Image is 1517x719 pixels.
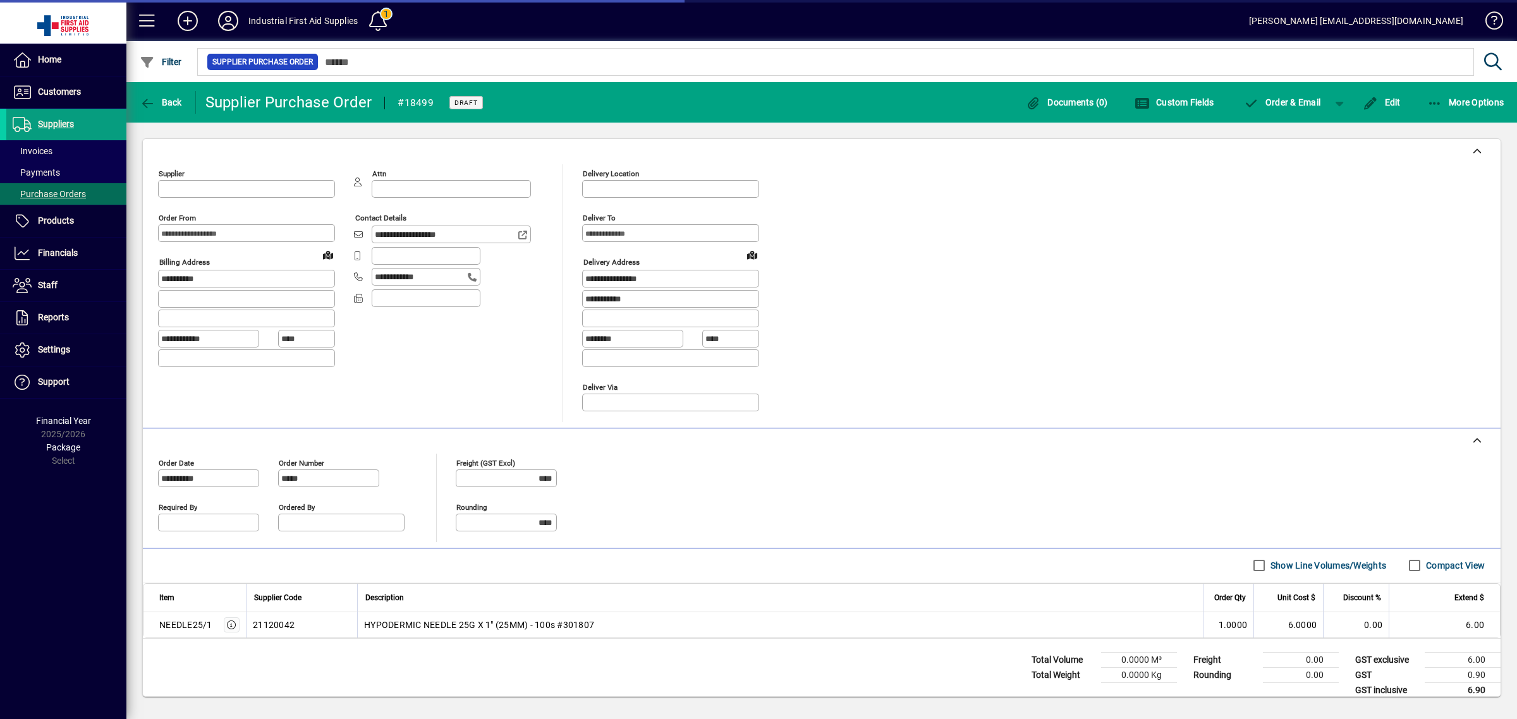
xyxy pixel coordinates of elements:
[248,11,358,31] div: Industrial First Aid Supplies
[1349,682,1425,698] td: GST inclusive
[1214,591,1246,605] span: Order Qty
[38,215,74,226] span: Products
[6,302,126,334] a: Reports
[126,91,196,114] app-page-header-button: Back
[212,56,313,68] span: Supplier Purchase Order
[38,248,78,258] span: Financials
[1427,97,1504,107] span: More Options
[1253,612,1323,637] td: 6.0000
[159,169,185,178] mat-label: Supplier
[6,76,126,108] a: Customers
[38,377,70,387] span: Support
[318,245,338,265] a: View on map
[159,502,197,511] mat-label: Required by
[246,612,357,637] td: 21120042
[583,169,639,178] mat-label: Delivery Location
[6,205,126,237] a: Products
[254,591,302,605] span: Supplier Code
[140,97,182,107] span: Back
[1249,11,1463,31] div: [PERSON_NAME] [EMAIL_ADDRESS][DOMAIN_NAME]
[208,9,248,32] button: Profile
[1425,667,1501,682] td: 0.90
[1025,667,1101,682] td: Total Weight
[1454,591,1484,605] span: Extend $
[159,458,194,467] mat-label: Order date
[159,214,196,222] mat-label: Order from
[13,167,60,178] span: Payments
[1243,97,1320,107] span: Order & Email
[6,270,126,301] a: Staff
[456,458,515,467] mat-label: Freight (GST excl)
[1135,97,1214,107] span: Custom Fields
[1424,91,1508,114] button: More Options
[1101,667,1177,682] td: 0.0000 Kg
[137,51,185,73] button: Filter
[1349,652,1425,667] td: GST exclusive
[1187,667,1263,682] td: Rounding
[1026,97,1108,107] span: Documents (0)
[1360,91,1404,114] button: Edit
[13,146,52,156] span: Invoices
[1389,612,1500,637] td: 6.00
[742,245,762,265] a: View on map
[1423,559,1485,572] label: Compact View
[6,238,126,269] a: Financials
[38,54,61,64] span: Home
[1025,652,1101,667] td: Total Volume
[38,344,70,354] span: Settings
[38,119,74,129] span: Suppliers
[38,312,69,322] span: Reports
[205,92,372,112] div: Supplier Purchase Order
[6,162,126,183] a: Payments
[583,382,618,391] mat-label: Deliver via
[1425,682,1501,698] td: 6.90
[456,502,487,511] mat-label: Rounding
[1263,652,1339,667] td: 0.00
[372,169,386,178] mat-label: Attn
[1237,91,1327,114] button: Order & Email
[168,9,208,32] button: Add
[1343,591,1381,605] span: Discount %
[159,591,174,605] span: Item
[1268,559,1386,572] label: Show Line Volumes/Weights
[36,416,91,426] span: Financial Year
[6,44,126,76] a: Home
[1323,612,1389,637] td: 0.00
[1023,91,1111,114] button: Documents (0)
[454,99,478,107] span: Draft
[1131,91,1217,114] button: Custom Fields
[6,140,126,162] a: Invoices
[13,189,86,199] span: Purchase Orders
[583,214,616,222] mat-label: Deliver To
[398,93,434,113] div: #18499
[6,334,126,366] a: Settings
[1476,3,1501,44] a: Knowledge Base
[279,502,315,511] mat-label: Ordered by
[140,57,182,67] span: Filter
[6,366,126,398] a: Support
[1263,667,1339,682] td: 0.00
[137,91,185,114] button: Back
[1425,652,1501,667] td: 6.00
[38,280,58,290] span: Staff
[279,458,324,467] mat-label: Order number
[46,442,80,452] span: Package
[1363,97,1401,107] span: Edit
[1277,591,1315,605] span: Unit Cost $
[38,87,81,97] span: Customers
[365,591,404,605] span: Description
[1349,667,1425,682] td: GST
[1203,612,1253,637] td: 1.0000
[1187,652,1263,667] td: Freight
[159,619,212,631] div: NEEDLE25/1
[6,183,126,205] a: Purchase Orders
[364,619,594,631] span: HYPODERMIC NEEDLE 25G X 1" (25MM) - 100s #301807
[1101,652,1177,667] td: 0.0000 M³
